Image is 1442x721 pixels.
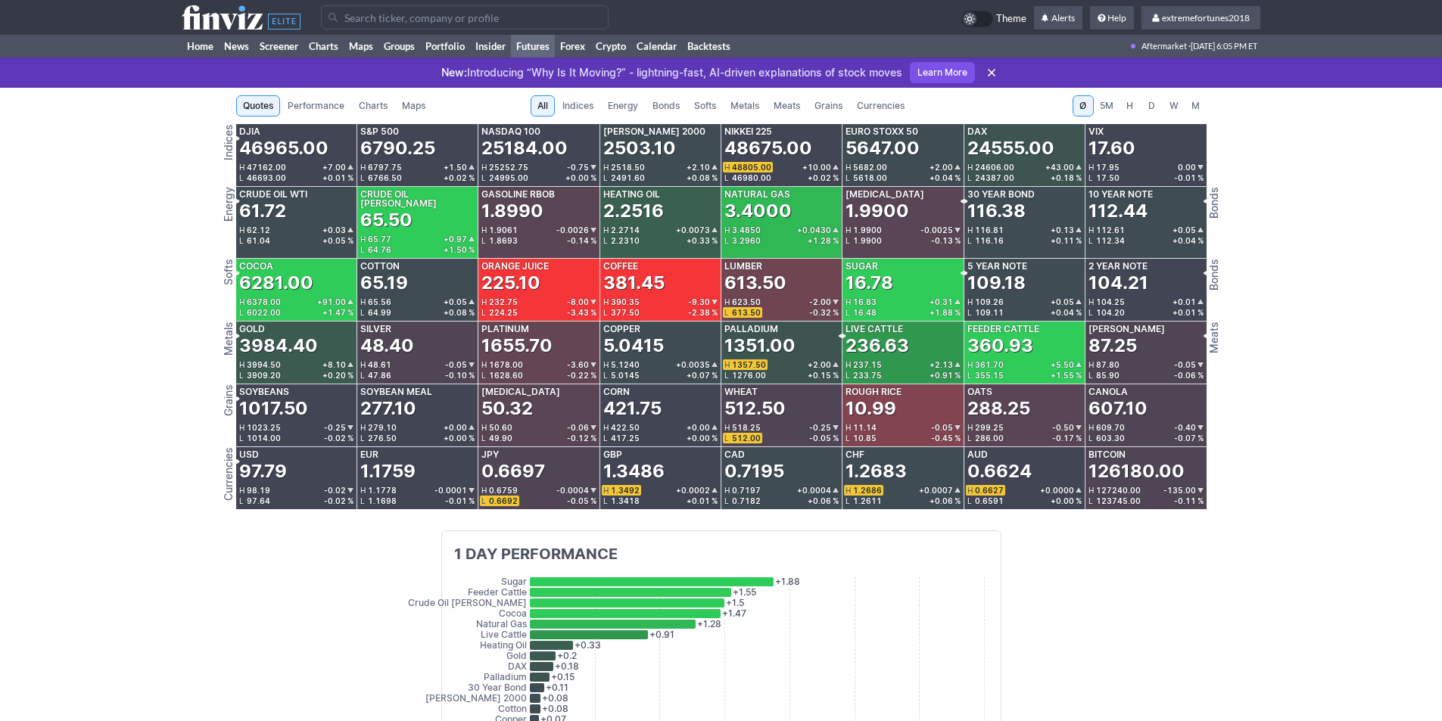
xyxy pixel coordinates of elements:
[724,127,772,136] div: Nikkei 225
[322,226,346,234] span: +0.03
[481,199,543,223] div: 1.8990
[603,127,705,136] div: [PERSON_NAME] 2000
[724,190,790,199] div: Natural Gas
[360,298,368,306] span: H
[511,35,555,57] a: Futures
[967,298,975,306] span: H
[833,309,839,316] span: %
[967,262,1027,271] div: 5 Year Note
[603,309,611,316] span: L
[967,163,975,171] span: H
[239,271,313,295] div: 6281.00
[247,297,281,306] span: 6378.00
[1178,163,1196,171] span: 0.00
[565,174,596,182] div: +0.00
[975,163,1014,172] span: 24606.00
[808,95,849,117] a: Grains
[1051,298,1074,306] span: +0.05
[850,95,911,117] a: Currencies
[1198,174,1204,182] span: %
[1089,190,1153,199] div: 10 Year Note
[687,237,718,244] div: +0.33
[444,235,467,243] span: +0.97
[1073,95,1094,117] button: Ø
[239,262,273,271] div: Cocoa
[603,271,665,295] div: 381.45
[1096,173,1120,182] span: 17.50
[239,237,247,244] span: L
[721,187,842,258] a: Natural Gas3.4000H3.4850+0.0430L3.2960+1.28 %
[682,35,736,57] a: Backtests
[1174,174,1204,182] div: -0.01
[732,236,761,245] span: 3.2960
[967,174,975,182] span: L
[652,98,680,113] span: Bonds
[556,226,589,234] span: -0.0026
[724,271,786,295] div: 613.50
[1147,98,1157,113] span: D
[537,98,548,113] span: All
[1089,136,1135,160] div: 17.60
[961,11,1026,27] a: Theme
[721,259,842,321] a: Lumber613.50H623.50-2.00L613.50-0.32 %
[444,309,475,316] div: +0.08
[360,246,368,253] span: L
[357,124,478,186] a: S&P 5006790.25H6797.75+1.50L6766.50+0.02 %
[1096,163,1120,172] span: 17.95
[1089,199,1148,223] div: 112.44
[481,226,489,234] span: H
[444,174,475,182] div: +0.02
[247,225,270,235] span: 62.12
[846,199,909,223] div: 1.9900
[802,163,831,171] span: +10.00
[247,236,270,245] span: 61.04
[967,190,1035,199] div: 30 Year Bond
[1089,309,1096,316] span: L
[247,173,286,182] span: 46693.00
[254,35,304,57] a: Screener
[603,298,611,306] span: H
[567,237,596,244] div: -0.14
[842,259,963,321] a: Sugar16.78H16.83+0.31L16.48+1.88 %
[1076,174,1082,182] span: %
[724,298,732,306] span: H
[967,271,1026,295] div: 109.18
[1141,6,1260,30] a: extremefortunes2018
[910,62,975,83] a: Learn More
[601,95,645,117] a: Energy
[590,309,596,316] span: %
[1089,226,1096,234] span: H
[322,174,353,182] div: +0.01
[321,5,609,30] input: Search
[930,298,953,306] span: +0.31
[469,174,475,182] span: %
[590,174,596,182] span: %
[444,163,467,171] span: +1.50
[478,187,599,258] a: Gasoline RBOB1.8990H1.9061-0.0026L1.8693-0.14 %
[846,237,853,244] span: L
[469,309,475,316] span: %
[444,298,467,306] span: +0.05
[1162,12,1250,23] span: extremefortunes2018
[846,298,853,306] span: H
[1034,6,1082,30] a: Alerts
[853,225,882,235] span: 1.9900
[1125,98,1135,113] span: H
[732,173,771,182] span: 46980.00
[360,208,413,232] div: 65.50
[567,298,589,306] span: -8.00
[481,136,568,160] div: 25184.00
[556,95,600,117] a: Indices
[489,163,528,172] span: 25252.75
[603,237,611,244] span: L
[846,127,918,136] div: Euro Stoxx 50
[360,235,368,243] span: H
[360,163,368,171] span: H
[347,237,353,244] span: %
[360,262,400,271] div: Cotton
[724,95,766,117] a: Metals
[239,163,247,171] span: H
[281,95,351,117] a: Performance
[955,237,961,244] span: %
[930,309,961,316] div: +1.88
